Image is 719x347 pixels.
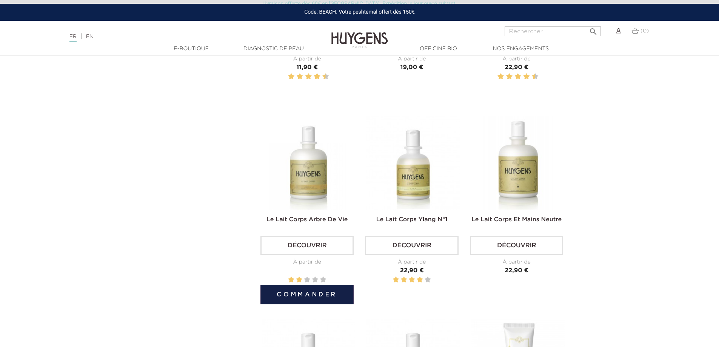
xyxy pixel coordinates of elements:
span: 22,90 € [505,268,528,274]
a: Le Lait Corps Ylang N°1 [376,217,448,223]
div: | [66,32,294,41]
label: 7 [313,72,314,82]
a: Le Lait Corps Arbre De Vie [266,217,348,223]
label: 4 [312,275,318,285]
span: 19,00 € [400,65,423,71]
label: 3 [505,72,506,82]
div: À partir de [365,55,458,63]
label: 5 [320,275,326,285]
a: Le Lait Corps et Mains Neutre [471,217,562,223]
label: 3 [409,275,415,285]
label: 2 [401,275,407,285]
label: 5 [425,275,431,285]
label: 8 [525,72,528,82]
div: À partir de [470,55,563,63]
label: 6 [516,72,520,82]
span: 22,90 € [505,65,528,71]
label: 2 [289,72,293,82]
div: À partir de [365,258,458,266]
div: À partir de [260,55,354,63]
label: 5 [304,72,305,82]
label: 4 [417,275,423,285]
img: Huygens [331,20,388,49]
a: EN [86,34,94,39]
a: FR [69,34,77,42]
label: 2 [499,72,503,82]
a: Diagnostic de peau [236,45,311,53]
a: Nos engagements [483,45,559,53]
label: 3 [304,275,310,285]
div: À partir de [260,258,354,266]
a: Découvrir [365,236,458,255]
a: Découvrir [470,236,563,255]
label: 1 [393,275,399,285]
label: 10 [533,72,537,82]
button:  [587,24,600,34]
a: E-Boutique [154,45,229,53]
label: 8 [315,72,319,82]
label: 1 [288,275,294,285]
img: LE LAIT CORPS 250ml YLANG #1 [366,116,460,210]
div: À partir de [470,258,563,266]
img: LE LAIT CORPS 250ml neutre [471,116,565,210]
label: 4 [298,72,302,82]
label: 2 [296,275,302,285]
span: 22,90 € [400,268,424,274]
label: 9 [530,72,531,82]
label: 3 [295,72,296,82]
label: 7 [522,72,523,82]
a: Officine Bio [401,45,476,53]
i:  [589,25,598,34]
label: 5 [513,72,514,82]
label: 4 [508,72,511,82]
button: Commander [260,285,354,304]
span: 11,90 € [296,65,318,71]
label: 1 [496,72,497,82]
label: 1 [286,72,288,82]
span: (0) [640,28,649,34]
input: Rechercher [505,26,601,36]
a: Découvrir [260,236,354,255]
label: 9 [321,72,322,82]
label: 6 [306,72,310,82]
label: 10 [324,72,328,82]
